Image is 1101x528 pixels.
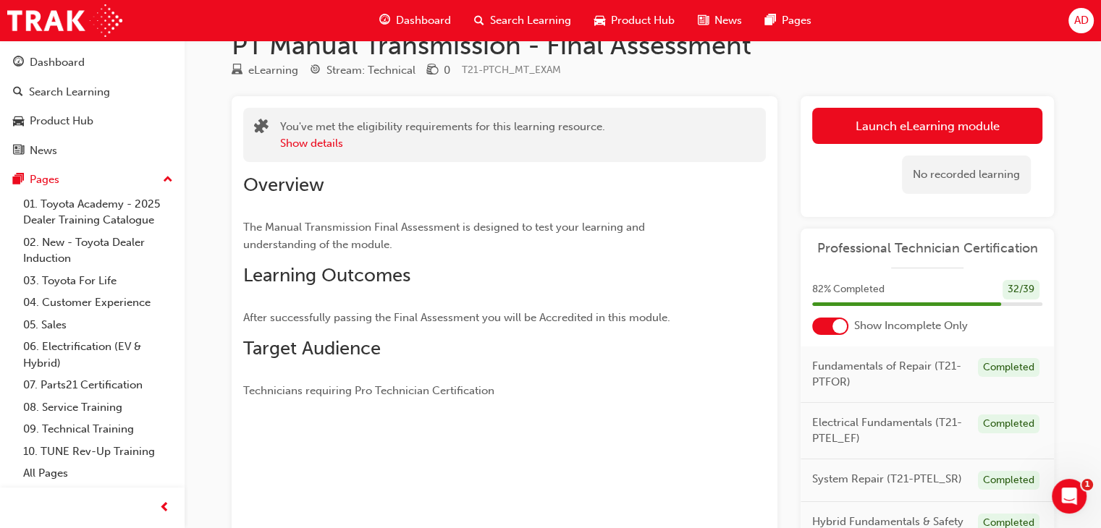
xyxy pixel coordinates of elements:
[17,396,179,419] a: 08. Service Training
[13,56,24,69] span: guage-icon
[854,318,968,334] span: Show Incomplete Only
[1052,479,1087,514] iframe: Intercom live chat
[280,119,605,151] div: You've met the eligibility requirements for this learning resource.
[13,86,23,99] span: search-icon
[310,64,321,77] span: target-icon
[765,12,776,30] span: pages-icon
[6,137,179,164] a: News
[163,171,173,190] span: up-icon
[812,358,966,391] span: Fundamentals of Repair (T21-PTFOR)
[30,142,57,159] div: News
[243,221,648,251] span: The Manual Transmission Final Assessment is designed to test your learning and understanding of t...
[30,171,59,188] div: Pages
[1073,12,1088,29] span: AD
[17,462,179,485] a: All Pages
[17,336,179,374] a: 06. Electrification (EV & Hybrid)
[232,61,298,80] div: Type
[13,145,24,158] span: news-icon
[6,49,179,76] a: Dashboard
[232,64,242,77] span: learningResourceType_ELEARNING-icon
[1003,280,1039,299] div: 32 / 39
[714,12,742,29] span: News
[782,12,811,29] span: Pages
[17,270,179,292] a: 03. Toyota For Life
[17,231,179,270] a: 02. New - Toyota Dealer Induction
[17,418,179,440] a: 09. Technical Training
[686,6,754,35] a: news-iconNews
[812,414,966,447] span: Electrical Fundamentals (T21-PTEL_EF)
[812,471,962,487] span: System Repair (T21-PTEL_SR)
[17,440,179,463] a: 10. TUNE Rev-Up Training
[17,314,179,336] a: 05. Sales
[6,166,179,193] button: Pages
[30,54,85,71] div: Dashboard
[17,193,179,231] a: 01. Toyota Academy - 2025 Dealer Training Catalogue
[17,291,179,314] a: 04. Customer Experience
[396,12,451,29] span: Dashboard
[6,108,179,135] a: Product Hub
[243,174,324,196] span: Overview
[754,6,823,35] a: pages-iconPages
[243,384,494,397] span: Technicians requiring Pro Technician Certification
[463,6,583,35] a: search-iconSearch Learning
[17,374,179,396] a: 07. Parts21 Certification
[462,64,561,76] span: Learning resource code
[978,414,1039,434] div: Completed
[6,79,179,106] a: Search Learning
[248,62,298,79] div: eLearning
[427,61,450,80] div: Price
[812,281,885,298] span: 82 % Completed
[583,6,686,35] a: car-iconProduct Hub
[978,358,1039,378] div: Completed
[159,499,170,517] span: prev-icon
[30,113,93,129] div: Product Hub
[13,174,24,187] span: pages-icon
[474,12,484,30] span: search-icon
[1081,479,1093,490] span: 1
[6,46,179,166] button: DashboardSearch LearningProduct HubNews
[29,84,110,101] div: Search Learning
[379,12,390,30] span: guage-icon
[978,471,1039,490] div: Completed
[232,30,1054,61] h1: PT Manual Transmission - Final Assessment
[594,12,605,30] span: car-icon
[611,12,675,29] span: Product Hub
[902,156,1031,194] div: No recorded learning
[7,4,122,37] img: Trak
[280,135,343,152] button: Show details
[698,12,709,30] span: news-icon
[444,62,450,79] div: 0
[1068,8,1094,33] button: AD
[812,240,1042,257] a: Professional Technician Certification
[326,62,415,79] div: Stream: Technical
[490,12,571,29] span: Search Learning
[310,61,415,80] div: Stream
[243,311,670,324] span: After successfully passing the Final Assessment you will be Accredited in this module.
[243,337,381,359] span: Target Audience
[812,108,1042,144] a: Launch eLearning module
[427,64,438,77] span: money-icon
[243,264,410,286] span: Learning Outcomes
[13,115,24,128] span: car-icon
[254,120,269,137] span: puzzle-icon
[368,6,463,35] a: guage-iconDashboard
